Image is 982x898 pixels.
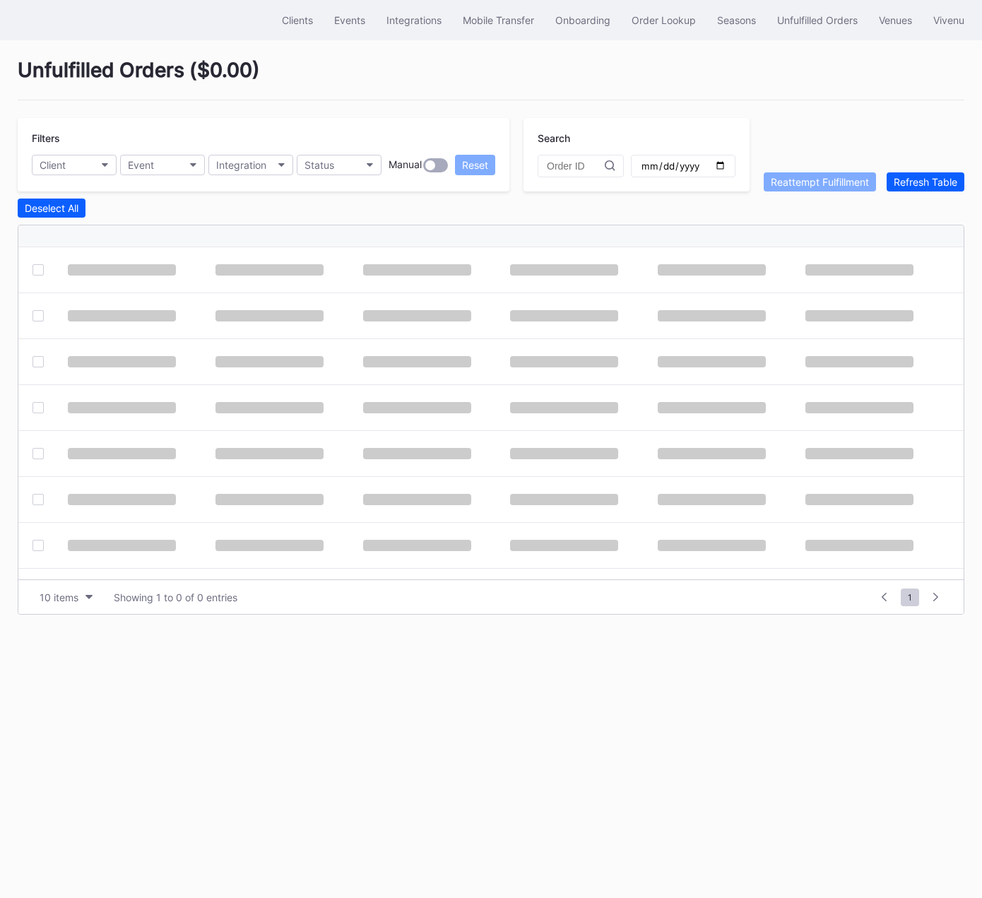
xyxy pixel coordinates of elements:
button: Order Lookup [621,7,706,33]
div: Client [40,159,66,171]
div: Filters [32,132,495,144]
span: 1 [901,589,919,606]
button: Integrations [376,7,452,33]
div: Events [334,14,365,26]
button: Vivenu [923,7,975,33]
button: Clients [271,7,324,33]
div: Seasons [717,14,756,26]
div: Venues [879,14,912,26]
div: Integrations [386,14,442,26]
button: Onboarding [545,7,621,33]
button: Deselect All [18,199,85,218]
button: Mobile Transfer [452,7,545,33]
div: Showing 1 to 0 of 0 entries [114,591,237,603]
button: Reset [455,155,495,175]
div: Reset [462,159,488,171]
button: Status [297,155,381,175]
div: Unfulfilled Orders ( $0.00 ) [18,58,964,100]
button: Client [32,155,117,175]
div: Onboarding [555,14,610,26]
div: 10 items [40,591,78,603]
div: Reattempt Fulfillment [771,176,869,188]
div: Status [304,159,334,171]
div: Deselect All [25,202,78,214]
button: Venues [868,7,923,33]
div: Event [128,159,154,171]
button: Unfulfilled Orders [767,7,868,33]
div: Clients [282,14,313,26]
div: Manual [389,158,422,172]
button: Integration [208,155,293,175]
div: Order Lookup [632,14,696,26]
div: Integration [216,159,266,171]
div: Search [538,132,735,144]
div: Unfulfilled Orders [777,14,858,26]
button: Events [324,7,376,33]
button: 10 items [32,588,100,607]
button: Event [120,155,205,175]
button: Seasons [706,7,767,33]
button: Refresh Table [887,172,964,191]
div: Mobile Transfer [463,14,534,26]
button: Reattempt Fulfillment [764,172,876,191]
div: Vivenu [933,14,964,26]
input: Order ID [547,160,605,172]
div: Refresh Table [894,176,957,188]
